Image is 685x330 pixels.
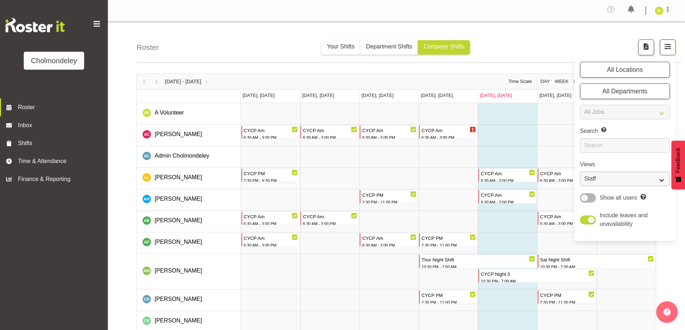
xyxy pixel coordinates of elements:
[152,78,161,85] button: Next
[360,125,418,139] div: Abigail Chessum"s event - CYCP Am Begin From Wednesday, September 3, 2025 at 6:30:00 AM GMT+12:00...
[674,148,682,173] span: Feedback
[244,126,298,134] div: CYCP Am
[362,190,416,199] div: CYCP PM
[155,130,202,139] a: [PERSON_NAME]
[481,177,535,184] div: 6:30 AM - 3:00 PM
[507,78,533,85] button: Time Scale
[360,40,418,55] button: Department Shifts
[481,269,594,278] div: CYCP Night 3
[155,196,202,202] span: [PERSON_NAME]
[140,78,149,85] button: Previous
[540,169,594,177] div: CYCP Am
[421,264,535,270] div: 10:30 PM - 7:00 AM
[540,264,654,270] div: 10:30 PM - 7:00 AM
[244,177,298,184] div: 2:30 PM - 9:30 PM
[539,93,571,98] span: [DATE], [DATE]
[573,78,602,85] span: Fortnight
[303,126,357,134] div: CYCP Am
[155,110,184,116] span: A Volunteer
[137,125,241,146] td: Abigail Chessum resource
[137,189,241,211] td: Alexzarn Harmer resource
[360,190,418,204] div: Alexzarn Harmer"s event - CYCP PM Begin From Wednesday, September 3, 2025 at 2:30:00 PM GMT+12:00...
[538,290,596,304] div: Camille Davidson"s event - CYCP PM Begin From Saturday, September 6, 2025 at 2:30:00 PM GMT+12:00...
[540,291,594,299] div: CYCP PM
[663,308,671,316] img: help-xxl-2.png
[241,233,300,247] div: Amelie Paroll"s event - CYCP Am Begin From Monday, September 1, 2025 at 6:30:00 AM GMT+12:00 Ends...
[155,317,202,324] span: [PERSON_NAME]
[155,239,202,245] span: [PERSON_NAME]
[321,40,360,55] button: Your Shifts
[243,93,275,98] span: [DATE], [DATE]
[18,139,93,148] span: Shifts
[241,125,300,139] div: Abigail Chessum"s event - CYCP Am Begin From Monday, September 1, 2025 at 6:30:00 AM GMT+12:00 En...
[421,126,476,134] div: CYCP Am
[137,211,241,232] td: Ally Brown resource
[421,291,476,299] div: CYCP PM
[538,212,596,225] div: Ally Brown"s event - CYCP Am Begin From Saturday, September 6, 2025 at 6:30:00 AM GMT+12:00 Ends ...
[244,220,298,227] div: 6:30 AM - 3:00 PM
[155,316,202,325] a: [PERSON_NAME]
[137,103,241,125] td: A Volunteer resource
[18,175,93,183] span: Finance & Reporting
[478,190,537,204] div: Alexzarn Harmer"s event - CYCP Am Begin From Friday, September 5, 2025 at 6:30:00 AM GMT+12:00 En...
[478,269,596,283] div: Andrea McMurray"s event - CYCP Night 3 Begin From Friday, September 5, 2025 at 10:30:00 PM GMT+12...
[600,212,648,227] span: Include leaves and unavailability
[362,233,416,242] div: CYCP Am
[155,296,202,302] span: [PERSON_NAME]
[137,232,241,254] td: Amelie Paroll resource
[155,131,202,137] span: [PERSON_NAME]
[480,93,512,98] span: [DATE], [DATE]
[138,74,150,89] div: Previous
[554,78,569,85] span: Week
[419,125,478,139] div: Abigail Chessum"s event - CYCP Am Begin From Thursday, September 4, 2025 at 6:30:00 AM GMT+12:00 ...
[5,18,65,32] img: Rosterit website logo
[539,78,551,85] button: Timeline Day
[361,93,393,98] span: [DATE], [DATE]
[580,83,670,99] button: All Departments
[303,134,357,141] div: 6:30 AM - 3:00 PM
[241,212,300,225] div: Ally Brown"s event - CYCP Am Begin From Monday, September 1, 2025 at 6:30:00 AM GMT+12:00 Ends At...
[481,190,535,199] div: CYCP Am
[540,78,551,85] span: Day
[18,121,104,130] span: Inbox
[155,238,202,246] a: [PERSON_NAME]
[18,157,93,166] span: Time & Attendance
[602,88,647,95] span: All Departments
[419,233,478,247] div: Amelie Paroll"s event - CYCP PM Begin From Thursday, September 4, 2025 at 2:30:00 PM GMT+12:00 En...
[419,290,478,304] div: Camille Davidson"s event - CYCP PM Begin From Thursday, September 4, 2025 at 2:30:00 PM GMT+12:00...
[508,78,533,85] span: Time Scale
[638,39,654,55] button: Download a PDF of the roster according to the set date range.
[421,255,535,264] div: Thur Night Shift
[538,168,596,182] div: Alexandra Landolt"s event - CYCP Am Begin From Saturday, September 6, 2025 at 6:30:00 AM GMT+12:0...
[155,108,184,117] a: A Volunteer
[302,93,334,98] span: [DATE], [DATE]
[300,125,359,139] div: Abigail Chessum"s event - CYCP Am Begin From Tuesday, September 2, 2025 at 6:30:00 AM GMT+12:00 E...
[137,168,241,189] td: Alexandra Landolt resource
[540,255,654,264] div: Sat Night Shift
[580,138,670,153] input: Search
[424,43,464,50] span: Company Shifts
[418,40,470,55] button: Company Shifts
[362,134,416,141] div: 6:30 AM - 3:00 PM
[327,43,355,50] span: Your Shifts
[244,212,298,220] div: CYCP Am
[421,233,476,242] div: CYCP PM
[362,242,416,248] div: 6:30 AM - 3:00 PM
[244,169,298,177] div: CYCP PM
[366,43,412,50] span: Department Shifts
[155,268,202,274] span: [PERSON_NAME]
[155,266,202,275] a: [PERSON_NAME]
[572,78,602,85] button: Fortnight
[580,62,670,78] button: All Locations
[360,233,418,247] div: Amelie Paroll"s event - CYCP Am Begin From Wednesday, September 3, 2025 at 6:30:00 AM GMT+12:00 E...
[607,66,643,73] span: All Locations
[655,6,663,15] img: jay-lowe9524.jpg
[478,168,537,182] div: Alexandra Landolt"s event - CYCP Am Begin From Friday, September 5, 2025 at 6:30:00 AM GMT+12:00 ...
[538,255,656,268] div: Andrea McMurray"s event - Sat Night Shift Begin From Saturday, September 6, 2025 at 10:30:00 PM G...
[164,78,211,85] button: September 01 - 07, 2025
[164,78,202,85] span: [DATE] - [DATE]
[481,169,535,177] div: CYCP Am
[18,103,104,112] span: Roster
[540,299,594,306] div: 2:30 PM - 11:00 PM
[419,255,537,268] div: Andrea McMurray"s event - Thur Night Shift Begin From Thursday, September 4, 2025 at 10:30:00 PM ...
